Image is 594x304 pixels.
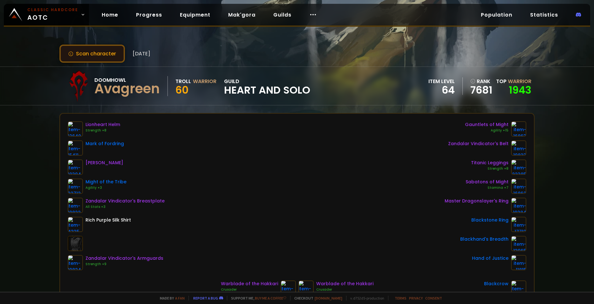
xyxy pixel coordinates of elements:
span: Made by [156,296,185,300]
a: Report a bug [193,296,218,300]
div: Zandalar Vindicator's Breastplate [85,198,165,204]
span: AOTC [27,7,78,22]
div: Agility +15 [465,128,509,133]
img: item-16863 [511,121,526,137]
div: guild [224,77,310,95]
button: Scan character [59,45,125,63]
img: item-12651 [511,280,526,296]
div: Strength +9 [85,262,163,267]
img: item-16862 [511,179,526,194]
img: item-4335 [68,217,83,232]
div: Sabatons of Might [466,179,509,185]
div: Rich Purple Silk Shirt [85,217,131,223]
img: item-19866 [298,280,314,296]
div: Warrior [193,77,216,85]
div: Titanic Leggings [471,159,509,166]
a: Buy me a coffee [255,296,286,300]
img: item-19394 [68,159,83,175]
a: Privacy [409,296,423,300]
div: 64 [428,85,455,95]
div: Blackhand's Breadth [460,236,509,243]
div: Mark of Fordring [85,140,124,147]
div: All Stats +3 [85,204,165,209]
span: [DATE] [133,50,150,58]
div: [PERSON_NAME] [85,159,123,166]
a: Progress [131,8,167,21]
a: Mak'gora [223,8,261,21]
span: Heart and Solo [224,85,310,95]
img: item-19823 [511,140,526,156]
small: Classic Hardcore [27,7,78,13]
div: Avagreen [94,84,160,94]
div: Zandalar Vindicator's Belt [448,140,509,147]
div: Blackcrow [484,280,509,287]
img: item-19824 [68,255,83,270]
div: item level [428,77,455,85]
div: Agility +3 [85,185,126,190]
div: Stamina +7 [466,185,509,190]
a: 1943 [509,83,531,97]
span: Warrior [508,78,531,85]
div: Doomhowl [94,76,160,84]
div: Strength +8 [471,166,509,171]
div: Hand of Justice [472,255,509,262]
a: 7681 [470,85,492,95]
img: item-22712 [68,179,83,194]
div: Top [496,77,531,85]
img: item-19865 [281,280,296,296]
a: [DOMAIN_NAME] [315,296,342,300]
div: rank [470,77,492,85]
img: item-19384 [511,198,526,213]
div: Might of the Tribe [85,179,126,185]
a: Guilds [268,8,297,21]
div: Troll [175,77,191,85]
a: Population [476,8,517,21]
div: Crusader [316,287,373,292]
span: 60 [175,83,188,97]
div: Lionheart Helm [85,121,120,128]
div: Gauntlets of Might [465,121,509,128]
div: Blackstone Ring [471,217,509,223]
div: Master Dragonslayer's Ring [445,198,509,204]
a: Classic HardcoreAOTC [4,4,89,25]
div: Crusader [221,287,278,292]
a: Terms [395,296,406,300]
a: a fan [175,296,185,300]
a: Statistics [525,8,563,21]
div: Warblade of the Hakkari [316,280,373,287]
a: Home [97,8,123,21]
div: Strength +8 [85,128,120,133]
span: Checkout [290,296,342,300]
a: Equipment [175,8,215,21]
img: item-17713 [511,217,526,232]
div: Warblade of the Hakkari [221,280,278,287]
img: item-22385 [511,159,526,175]
img: item-19822 [68,198,83,213]
span: Support me, [227,296,286,300]
img: item-15411 [68,140,83,156]
img: item-11815 [511,255,526,270]
a: Consent [425,296,442,300]
span: v. d752d5 - production [346,296,384,300]
img: item-13965 [511,236,526,251]
div: Zandalar Vindicator's Armguards [85,255,163,262]
img: item-12640 [68,121,83,137]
